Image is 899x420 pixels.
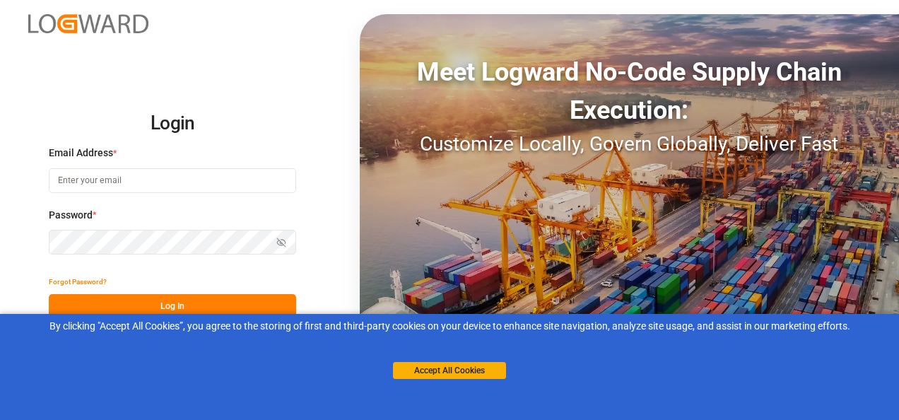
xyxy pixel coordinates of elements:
button: Log In [49,294,296,319]
div: Meet Logward No-Code Supply Chain Execution: [360,53,899,129]
span: Email Address [49,146,113,161]
h2: Login [49,101,296,146]
span: Password [49,208,93,223]
input: Enter your email [49,168,296,193]
button: Forgot Password? [49,269,107,294]
div: Customize Locally, Govern Globally, Deliver Fast [360,129,899,159]
div: By clicking "Accept All Cookies”, you agree to the storing of first and third-party cookies on yo... [10,319,889,334]
img: Logward_new_orange.png [28,14,148,33]
button: Accept All Cookies [393,362,506,379]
